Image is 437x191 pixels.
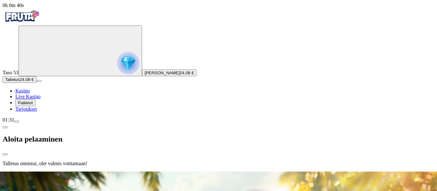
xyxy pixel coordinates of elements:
span: Palkkiot [18,100,33,105]
span: Tarjoukset [15,106,37,112]
span: [PERSON_NAME] [145,70,180,75]
span: Taso 53 [3,70,19,75]
button: reward progress [19,26,142,76]
button: menu [14,121,19,122]
span: Kasino [15,88,30,93]
button: close [3,153,8,155]
span: user session time [3,3,24,8]
span: 24.08 € [20,77,34,82]
a: diamond iconKasino [15,88,30,93]
button: chevron-left icon [3,126,8,128]
button: menu [36,80,42,82]
h2: Aloita pelaaminen [3,135,434,143]
img: reward progress [117,52,139,74]
span: 01:31 [3,117,14,122]
button: reward iconPalkkiot [15,99,36,106]
a: poker-chip iconLive Kasino [15,94,41,99]
p: Talletus onnistui, olet valmis voittamaan! [3,161,434,166]
img: Fruta [3,8,41,24]
span: 24.08 € [180,70,194,75]
nav: Primary [3,8,434,112]
a: gift-inverted iconTarjoukset [15,106,37,112]
a: Fruta [3,20,41,25]
button: Talletusplus icon24.08 € [3,76,36,83]
button: [PERSON_NAME]24.08 € [142,70,196,76]
span: Talletus [5,77,20,82]
span: Live Kasino [15,94,41,99]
